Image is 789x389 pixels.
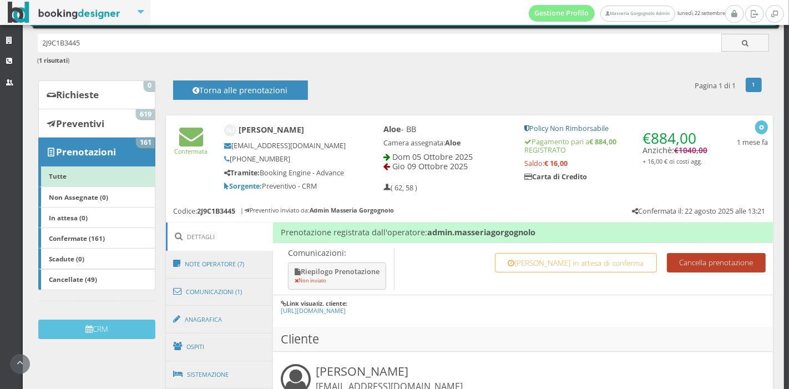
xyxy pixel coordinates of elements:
[383,124,401,134] b: Aloe
[600,6,675,22] a: Masseria Gorgognolo Admin
[49,193,108,201] b: Non Assegnate (0)
[144,81,155,91] span: 0
[288,248,388,257] p: Comunicazioni:
[427,227,535,238] b: admin.masseriagorgognolo
[643,128,696,148] span: €
[56,88,99,101] b: Richieste
[38,228,155,249] a: Confermate (161)
[310,206,394,214] b: Admin Masseria Gorgognolo
[39,56,68,64] b: 1 risultati
[197,206,235,216] b: 2J9C1B3445
[38,80,155,109] a: Richieste 0
[392,151,473,162] span: Dom 05 Ottobre 2025
[8,2,120,23] img: BookingDesigner.com
[224,169,346,177] h5: Booking Engine - Advance
[166,223,274,251] a: Dettagli
[224,155,346,163] h5: [PHONE_NUMBER]
[38,166,155,187] a: Tutte
[643,157,702,165] small: + 16,00 € di costi agg.
[166,332,274,361] a: Ospiti
[281,306,346,315] a: [URL][DOMAIN_NAME]
[224,142,346,150] h5: [EMAIL_ADDRESS][DOMAIN_NAME]
[38,248,155,269] a: Scadute (0)
[679,145,707,155] span: 1040,00
[667,253,766,272] button: Cancella prenotazione
[166,360,274,389] a: Sistemazione
[224,124,237,137] img: Nikolaj Jonassen
[737,138,768,146] h5: 1 mese fa
[49,275,97,284] b: Cancellate (49)
[643,124,707,165] h4: Anzichè:
[632,207,766,215] h5: Confermata il: 22 agosto 2025 alle 13:21
[240,207,394,214] h6: | Preventivo inviato da:
[524,159,707,168] h5: Saldo:
[273,327,773,352] h3: Cliente
[273,223,773,243] h4: Prenotazione registrata dall'operatore:
[166,305,274,334] a: Anagrafica
[295,277,326,284] small: Non inviato
[49,171,67,180] b: Tutte
[383,184,417,192] h5: ( 62, 58 )
[224,181,262,191] b: Sorgente:
[392,161,468,171] span: Gio 09 Ottobre 2025
[185,85,295,103] h4: Torna alle prenotazioni
[166,250,274,279] a: Note Operatore (7)
[674,145,707,155] span: €
[136,109,155,119] span: 619
[49,213,88,222] b: In attesa (0)
[746,78,762,92] a: 1
[383,124,510,134] h4: - BB
[529,5,725,22] span: lunedì, 22 settembre
[38,138,155,166] a: Prenotazioni 161
[524,172,587,181] b: Carta di Credito
[383,139,510,147] h5: Camera assegnata:
[38,109,155,138] a: Preventivi 619
[288,262,386,290] button: Riepilogo Prenotazione Non inviato
[38,269,155,290] a: Cancellate (49)
[175,138,208,155] a: Confermata
[173,80,308,100] button: Torna alle prenotazioni
[529,5,595,22] a: Gestione Profilo
[239,124,304,135] b: [PERSON_NAME]
[495,253,657,272] button: [PERSON_NAME] in attesa di conferma
[166,277,274,306] a: Comunicazioni (1)
[49,234,105,243] b: Confermate (161)
[589,137,616,146] strong: € 884,00
[286,299,347,307] b: Link visualiz. cliente:
[224,182,346,190] h5: Preventivo - CRM
[38,320,155,339] button: CRM
[445,138,461,148] b: Aloe
[695,82,736,90] h5: Pagina 1 di 1
[173,207,235,215] h5: Codice:
[38,34,722,52] input: Ricerca cliente - (inserisci il codice, il nome, il cognome, il numero di telefono o la mail)
[524,138,707,154] h5: Pagamento pari a REGISTRATO
[56,117,104,130] b: Preventivi
[49,254,84,263] b: Scadute (0)
[651,128,696,148] span: 884,00
[56,145,116,158] b: Prenotazioni
[224,168,260,178] b: Tramite:
[38,57,770,64] h6: ( )
[136,138,155,148] span: 161
[38,207,155,228] a: In attesa (0)
[544,159,568,168] strong: € 16,00
[524,124,707,133] h5: Policy Non Rimborsabile
[38,186,155,208] a: Non Assegnate (0)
